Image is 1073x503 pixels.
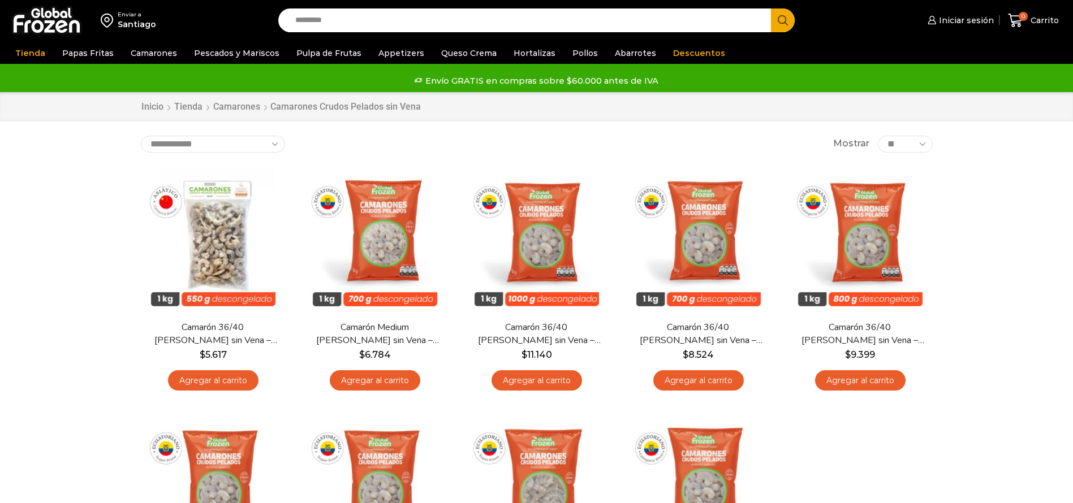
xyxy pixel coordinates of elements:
a: Hortalizas [508,42,561,64]
a: Tienda [10,42,51,64]
a: Camarones [213,101,261,114]
a: Camarón 36/40 [PERSON_NAME] sin Vena – Gold – Caja 10 kg [795,321,925,347]
bdi: 9.399 [845,349,875,360]
select: Pedido de la tienda [141,136,285,153]
bdi: 5.617 [200,349,227,360]
bdi: 11.140 [522,349,552,360]
a: Pollos [567,42,604,64]
div: Santiago [118,19,156,30]
a: Camarón Medium [PERSON_NAME] sin Vena – Silver – Caja 10 kg [309,321,439,347]
span: Iniciar sesión [936,15,994,26]
h1: Camarones Crudos Pelados sin Vena [270,101,421,112]
a: Descuentos [667,42,731,64]
a: Camarón 36/40 [PERSON_NAME] sin Vena – Silver – Caja 10 kg [633,321,763,347]
a: Pulpa de Frutas [291,42,367,64]
button: Search button [771,8,795,32]
a: Agregar al carrito: “Camarón 36/40 Crudo Pelado sin Vena - Super Prime - Caja 10 kg” [492,370,582,391]
a: Papas Fritas [57,42,119,64]
span: $ [845,349,851,360]
bdi: 6.784 [359,349,391,360]
a: Agregar al carrito: “Camarón 36/40 Crudo Pelado sin Vena - Silver - Caja 10 kg” [653,370,744,391]
span: Mostrar [833,137,869,150]
bdi: 8.524 [683,349,714,360]
nav: Breadcrumb [141,101,421,114]
a: Agregar al carrito: “Camarón 36/40 Crudo Pelado sin Vena - Gold - Caja 10 kg” [815,370,906,391]
img: address-field-icon.svg [101,11,118,30]
a: Inicio [141,101,164,114]
span: $ [683,349,688,360]
span: $ [522,349,527,360]
a: Camarón 36/40 [PERSON_NAME] sin Vena – Super Prime – Caja 10 kg [471,321,601,347]
span: 0 [1019,12,1028,21]
a: 0 Carrito [1005,7,1062,34]
a: Abarrotes [609,42,662,64]
a: Camarón 36/40 [PERSON_NAME] sin Vena – Bronze – Caja 10 kg [148,321,278,347]
a: Camarones [125,42,183,64]
a: Agregar al carrito: “Camarón Medium Crudo Pelado sin Vena - Silver - Caja 10 kg” [330,370,420,391]
a: Tienda [174,101,203,114]
a: Iniciar sesión [925,9,994,32]
span: $ [200,349,205,360]
span: $ [359,349,365,360]
a: Agregar al carrito: “Camarón 36/40 Crudo Pelado sin Vena - Bronze - Caja 10 kg” [168,370,258,391]
a: Appetizers [373,42,430,64]
a: Pescados y Mariscos [188,42,285,64]
a: Queso Crema [436,42,502,64]
div: Enviar a [118,11,156,19]
span: Carrito [1028,15,1059,26]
